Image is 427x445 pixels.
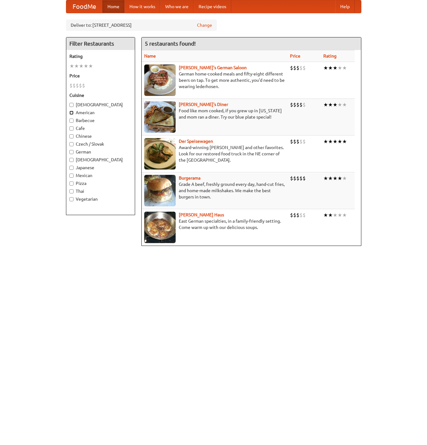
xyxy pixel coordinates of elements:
[290,175,293,182] li: $
[296,101,299,108] li: $
[290,138,293,145] li: $
[66,19,217,31] div: Deliver to: [STREET_ADDRESS]
[69,150,74,154] input: German
[69,197,74,201] input: Vegetarian
[69,166,74,170] input: Japanese
[69,196,132,202] label: Vegetarian
[69,103,74,107] input: [DEMOGRAPHIC_DATA]
[69,117,132,124] label: Barbecue
[69,174,74,178] input: Mexican
[299,101,303,108] li: $
[69,126,74,131] input: Cafe
[293,64,296,71] li: $
[299,64,303,71] li: $
[337,175,342,182] li: ★
[144,212,176,243] img: kohlhaus.jpg
[335,0,355,13] a: Help
[296,64,299,71] li: $
[179,139,213,144] a: Der Speisewagen
[290,53,300,58] a: Price
[296,212,299,219] li: $
[69,188,132,194] label: Thai
[69,109,132,116] label: American
[69,157,132,163] label: [DEMOGRAPHIC_DATA]
[303,212,306,219] li: $
[290,64,293,71] li: $
[328,175,333,182] li: ★
[342,64,347,71] li: ★
[124,0,160,13] a: How it works
[144,138,176,170] img: speisewagen.jpg
[290,212,293,219] li: $
[69,164,132,171] label: Japanese
[69,189,74,193] input: Thai
[144,101,176,133] img: sallys.jpg
[342,212,347,219] li: ★
[342,175,347,182] li: ★
[160,0,194,13] a: Who we are
[69,53,132,59] h5: Rating
[69,92,132,98] h5: Cuisine
[296,138,299,145] li: $
[69,102,132,108] label: [DEMOGRAPHIC_DATA]
[73,82,76,89] li: $
[323,138,328,145] li: ★
[69,111,74,115] input: American
[76,82,79,89] li: $
[323,101,328,108] li: ★
[293,138,296,145] li: $
[333,212,337,219] li: ★
[69,180,132,186] label: Pizza
[69,73,132,79] h5: Price
[69,119,74,123] input: Barbecue
[84,63,88,70] li: ★
[69,82,73,89] li: $
[337,212,342,219] li: ★
[144,71,285,90] p: German home-cooked meals and fifty-eight different beers on tap. To get more authentic, you'd nee...
[323,53,337,58] a: Rating
[144,53,156,58] a: Name
[290,101,293,108] li: $
[179,102,228,107] a: [PERSON_NAME]'s Diner
[303,175,306,182] li: $
[333,101,337,108] li: ★
[69,172,132,179] label: Mexican
[303,138,306,145] li: $
[179,65,247,70] a: [PERSON_NAME]'s German Saloon
[179,212,224,217] a: [PERSON_NAME] Haus
[144,175,176,206] img: burgerama.jpg
[333,175,337,182] li: ★
[296,175,299,182] li: $
[194,0,231,13] a: Recipe videos
[69,158,74,162] input: [DEMOGRAPHIC_DATA]
[333,138,337,145] li: ★
[79,82,82,89] li: $
[69,149,132,155] label: German
[66,0,102,13] a: FoodMe
[323,64,328,71] li: ★
[69,125,132,131] label: Cafe
[69,181,74,186] input: Pizza
[299,212,303,219] li: $
[74,63,79,70] li: ★
[79,63,84,70] li: ★
[102,0,124,13] a: Home
[328,212,333,219] li: ★
[303,101,306,108] li: $
[299,175,303,182] li: $
[342,101,347,108] li: ★
[333,64,337,71] li: ★
[303,64,306,71] li: $
[179,175,200,181] a: Burgerama
[323,175,328,182] li: ★
[323,212,328,219] li: ★
[328,138,333,145] li: ★
[69,133,132,139] label: Chinese
[144,108,285,120] p: Food like mom cooked, if you grew up in [US_STATE] and mom ran a diner. Try our blue plate special!
[88,63,93,70] li: ★
[299,138,303,145] li: $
